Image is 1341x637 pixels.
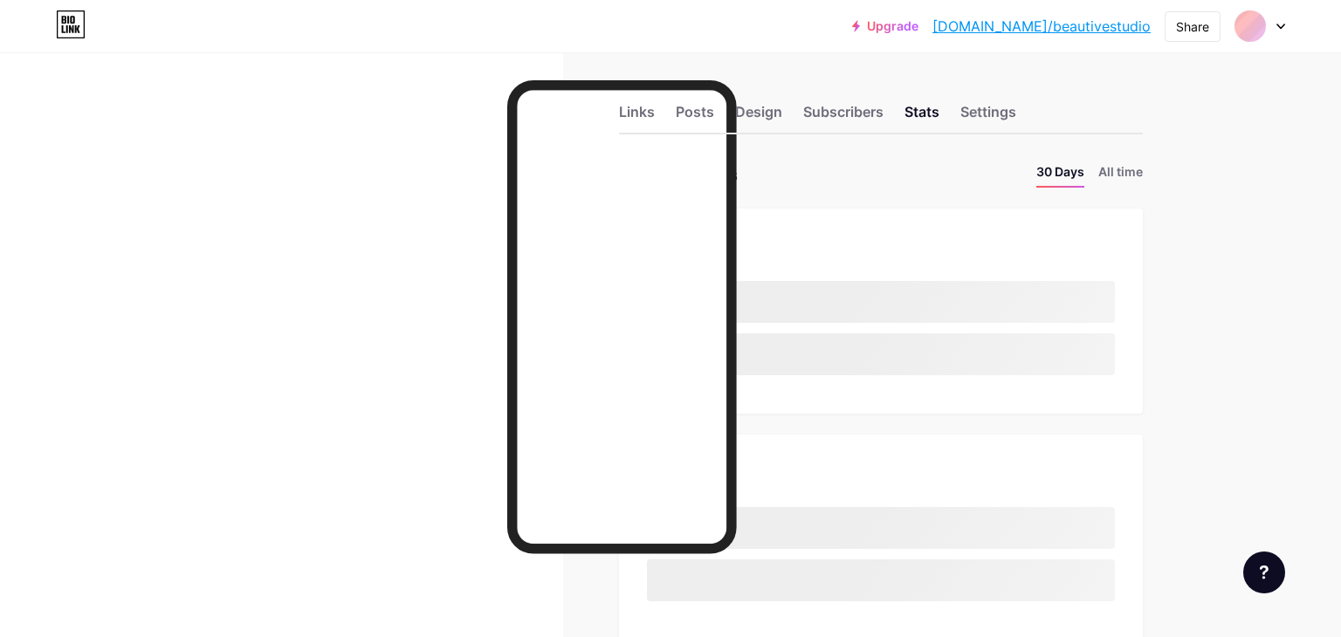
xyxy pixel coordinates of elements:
[1036,162,1084,188] li: 30 Days
[1098,162,1143,188] li: All time
[647,236,1115,260] div: Top Links
[852,19,918,33] a: Upgrade
[932,16,1151,37] a: [DOMAIN_NAME]/beautivestudio
[904,101,939,133] div: Stats
[803,101,884,133] div: Subscribers
[647,462,1115,486] div: Top Socials
[619,101,655,133] div: Links
[676,101,714,133] div: Posts
[735,101,782,133] div: Design
[1176,17,1209,36] div: Share
[960,101,1016,133] div: Settings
